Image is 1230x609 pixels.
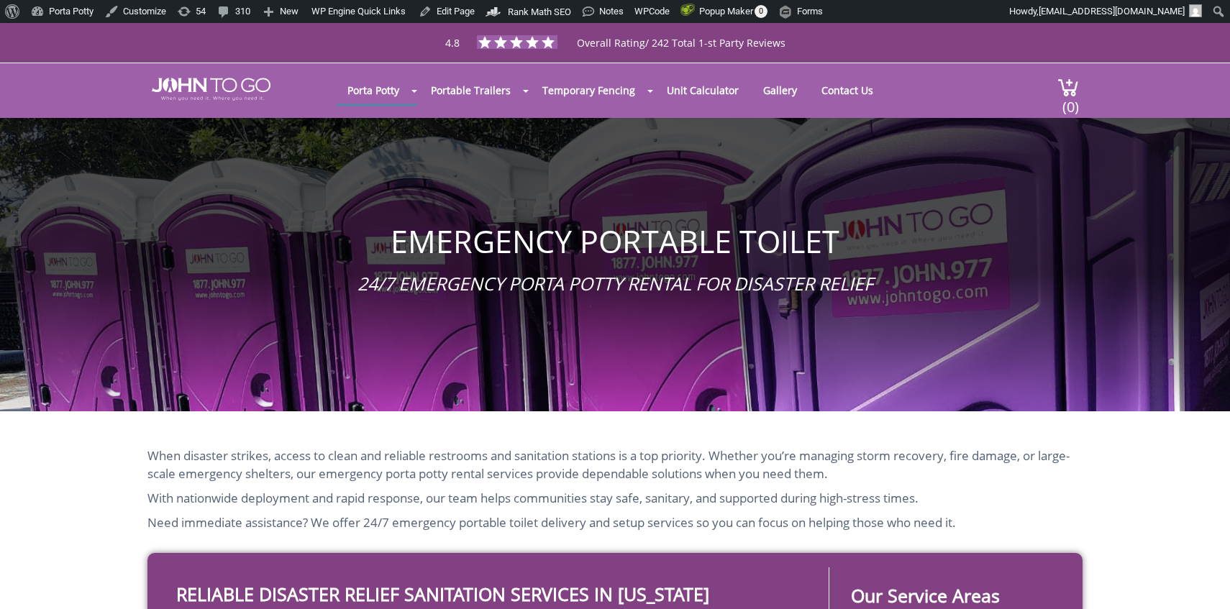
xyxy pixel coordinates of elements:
h2: Emergency Portable Toilet [147,226,1083,257]
span: 4.8 [445,36,460,50]
img: cart a [1057,78,1079,97]
strong: Reliable Disaster Relief Sanitation Services in [US_STATE] [176,582,709,606]
a: Portable Trailers [420,76,521,104]
span: Overall Rating/ 242 Total 1-st Party Reviews [577,36,785,78]
span: 24/7 Emergency Porta Potty Rental for Disaster Relief [357,271,873,296]
a: Contact Us [811,76,884,104]
span: [EMAIL_ADDRESS][DOMAIN_NAME] [1039,6,1185,17]
a: Porta Potty [337,76,410,104]
a: Unit Calculator [656,76,750,104]
span: (0) [1062,86,1079,116]
img: JOHN to go [152,78,270,101]
span: 0 [755,5,767,18]
span: When disaster strikes, access to clean and reliable restrooms and sanitation stations is a top pr... [147,447,1070,481]
span: With nationwide deployment and rapid response, our team helps communities stay safe, sanitary, an... [147,490,919,506]
span: Rank Math SEO [508,6,571,17]
a: Temporary Fencing [532,76,646,104]
a: Gallery [752,76,808,104]
span: Need immediate assistance? We offer 24/7 emergency portable toilet delivery and setup services so... [147,514,956,531]
strong: Our Service Areas [851,583,1000,608]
